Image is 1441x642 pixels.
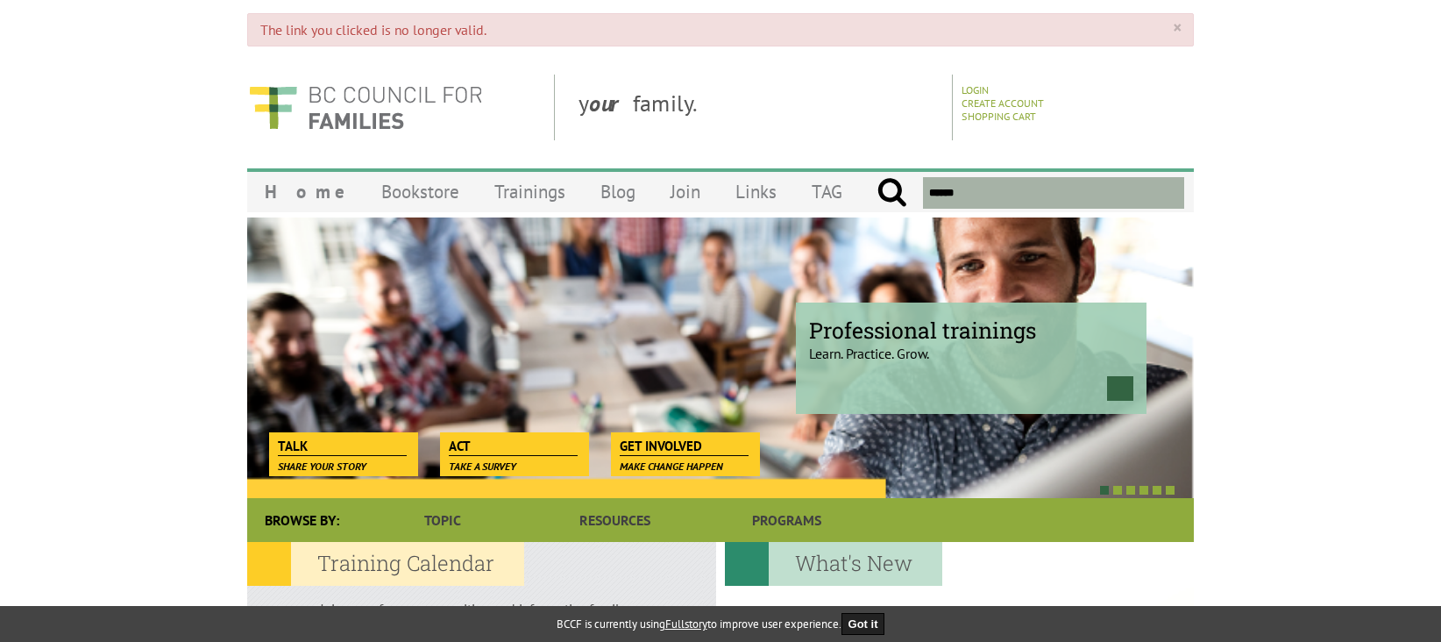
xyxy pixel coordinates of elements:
div: y family. [564,75,953,140]
div: Browse By: [247,498,357,542]
a: Login [962,83,989,96]
a: Talk Share your story [269,432,415,457]
span: Make change happen [620,460,723,473]
span: Share your story [278,460,366,473]
h2: What's New [725,542,942,586]
input: Submit [877,177,907,209]
span: Take a survey [449,460,516,473]
a: Topic [357,498,529,542]
span: Talk [278,437,407,456]
a: Home [247,171,364,212]
a: Programs [701,498,873,542]
a: TAG [794,171,860,212]
a: Act Take a survey [440,432,586,457]
p: Join one of our many exciting and informative family life education programs. [320,600,643,635]
span: Act [449,437,578,456]
a: Links [718,171,794,212]
button: Got it [841,613,885,635]
a: Fullstory [665,617,707,631]
img: BC Council for FAMILIES [247,75,484,140]
a: Create Account [962,96,1044,110]
a: Resources [529,498,700,542]
a: Blog [583,171,653,212]
div: The link you clicked is no longer valid. [247,13,1194,46]
a: Get Involved Make change happen [611,432,757,457]
a: Shopping Cart [962,110,1036,123]
a: × [1173,19,1181,37]
p: Learn. Practice. Grow. [809,330,1133,362]
a: Trainings [477,171,583,212]
a: Bookstore [364,171,477,212]
a: Join [653,171,718,212]
h2: Training Calendar [247,542,524,586]
strong: our [589,89,633,118]
span: Get Involved [620,437,749,456]
span: Professional trainings [809,316,1133,345]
